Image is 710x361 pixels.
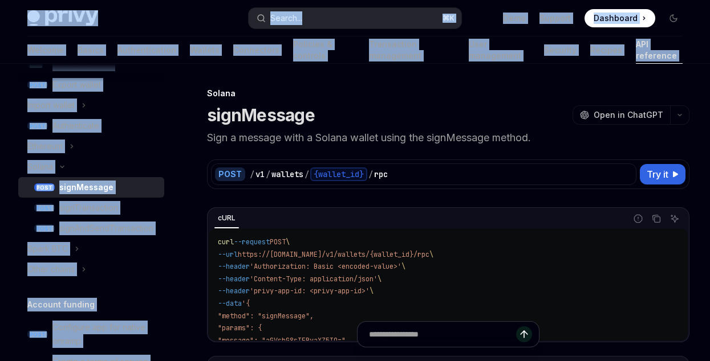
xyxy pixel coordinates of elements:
span: "method": "signMessage", [218,311,314,321]
span: --request [234,237,270,247]
div: cURL [214,211,239,225]
div: signAndSendTransaction [59,221,153,235]
span: POST [27,122,48,130]
a: Transaction management [369,36,455,64]
a: POSTsignMessage [18,177,164,198]
div: Export wallet [52,78,101,92]
a: API reference [636,36,683,64]
span: \ [429,250,433,259]
button: Toggle Ethereum section [18,136,164,157]
a: POSTExport wallet [18,75,164,95]
div: Import wallet [27,99,75,112]
div: Search... [270,11,302,25]
div: / [305,169,309,180]
a: Dashboard [585,9,655,27]
p: Sign a message with a Solana wallet using the signMessage method. [207,130,689,146]
a: Recipes [590,36,622,64]
div: Ethereum [27,140,63,153]
a: POSTConfigure app for native onramp [18,317,164,351]
span: \ [286,237,290,247]
button: Try it [640,164,685,184]
span: '{ [242,299,250,308]
span: POST [27,330,48,339]
div: signTransaction [59,201,118,215]
div: {wallet_id} [310,167,367,181]
span: POST [34,183,55,192]
button: Toggle dark mode [664,9,683,27]
button: Open search [249,8,461,28]
a: Demo [503,13,526,24]
a: POSTsignAndSendTransaction [18,218,164,239]
span: Try it [647,167,668,181]
button: Ask AI [667,211,682,226]
button: Toggle Solana section [18,157,164,177]
span: Dashboard [594,13,638,24]
a: Policies & controls [293,36,355,64]
a: Support [539,13,571,24]
span: ⌘ K [443,14,455,23]
div: Solana [207,88,689,99]
span: 'privy-app-id: <privy-app-id>' [250,286,370,296]
div: Configure app for native onramp [52,321,157,348]
div: Solana [27,160,53,174]
div: Other chains [27,262,75,276]
div: / [250,169,254,180]
a: User management [469,36,530,64]
span: --header [218,286,250,296]
span: curl [218,237,234,247]
a: Wallets [190,36,220,64]
button: Toggle Other chains section [18,259,164,280]
span: 'Authorization: Basic <encoded-value>' [250,262,401,271]
span: 'Content-Type: application/json' [250,274,378,284]
button: Open in ChatGPT [573,105,670,125]
span: POST [27,81,48,89]
a: Basics [78,36,104,64]
img: dark logo [27,10,98,26]
div: POST [215,167,245,181]
span: \ [370,286,374,296]
span: POST [34,204,55,212]
span: POST [34,224,55,233]
h5: Account funding [27,298,95,311]
button: Send message [516,326,532,342]
span: --data [218,299,242,308]
a: Connectors [233,36,279,64]
button: Report incorrect code [631,211,646,226]
div: / [266,169,270,180]
div: Spark BTC [27,242,68,256]
span: --header [218,274,250,284]
span: Open in ChatGPT [594,109,663,121]
span: https://[DOMAIN_NAME]/v1/wallets/{wallet_id}/rpc [238,250,429,259]
span: POST [270,237,286,247]
a: Authentication [117,36,176,64]
span: --header [218,262,250,271]
div: Authenticate [52,119,99,133]
div: wallets [271,169,303,180]
button: Copy the contents from the code block [649,211,664,226]
div: v1 [255,169,265,180]
button: Toggle Import wallet section [18,95,164,116]
h1: signMessage [207,105,315,125]
div: / [368,169,373,180]
span: --url [218,250,238,259]
span: \ [378,274,382,284]
input: Ask a question... [369,322,516,347]
div: rpc [374,169,388,180]
a: POSTsignTransaction [18,198,164,218]
span: \ [401,262,405,271]
a: POSTAuthenticate [18,116,164,136]
button: Toggle Spark BTC section [18,239,164,259]
a: Security [544,36,577,64]
div: signMessage [59,180,113,194]
a: Welcome [27,36,64,64]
